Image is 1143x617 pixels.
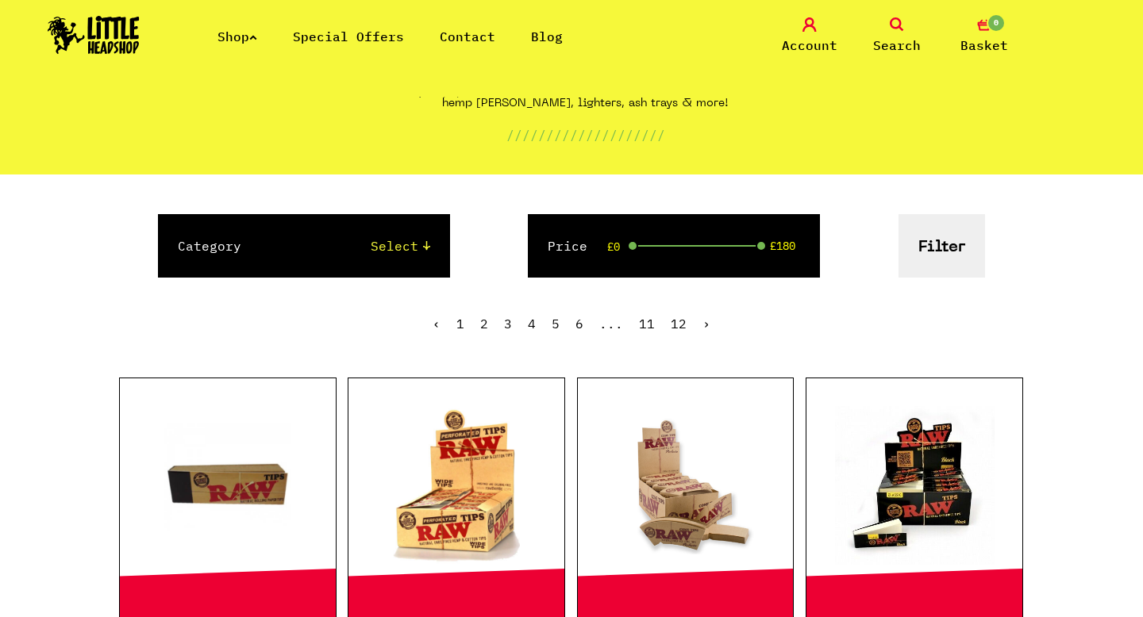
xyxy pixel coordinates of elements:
[433,317,441,330] li: « Previous
[575,316,583,331] a: 6
[671,316,687,331] a: 12
[782,36,837,55] span: Account
[599,316,623,331] span: ...
[217,29,257,44] a: Shop
[873,36,921,55] span: Search
[442,87,882,109] strong: accessories for RAWkers. From hemp [PERSON_NAME], lighters, ash trays & more!
[607,240,620,253] span: £0
[293,29,404,44] a: Special Offers
[899,214,985,278] button: Filter
[528,316,536,331] a: 4
[456,316,464,331] span: 1
[702,316,710,331] a: Next »
[552,316,560,331] a: 5
[987,13,1006,33] span: 0
[480,316,488,331] a: 2
[960,36,1008,55] span: Basket
[504,316,512,331] a: 3
[770,240,795,252] span: £180
[433,316,441,331] span: ‹
[945,17,1024,55] a: 0 Basket
[857,17,937,55] a: Search
[531,29,563,44] a: Blog
[48,16,140,54] img: Little Head Shop Logo
[548,236,587,255] label: Price
[178,236,241,255] label: Category
[506,125,665,144] p: ////////////////////
[440,29,495,44] a: Contact
[639,316,655,331] a: 11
